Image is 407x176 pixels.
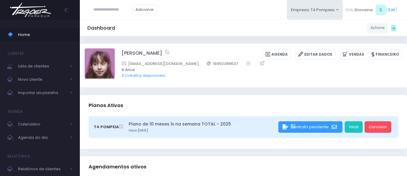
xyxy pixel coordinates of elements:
[365,121,391,133] a: Cancelar
[18,76,66,83] span: Novo cliente
[367,23,388,33] a: Actions
[122,60,199,67] a: [EMAIL_ADDRESS][DOMAIN_NAME]
[87,25,115,31] h5: Dashboard
[18,89,66,97] span: Importar da planilha
[388,7,396,13] a: Sair
[345,121,363,133] a: Vindi
[133,5,157,15] a: Adicionar
[94,124,119,130] span: T4 Pompeia
[354,7,373,13] span: Giovana
[129,128,277,133] small: Início [DATE]
[8,47,24,60] h4: Clientes
[8,150,30,162] h4: Relatórios
[343,3,399,17] div: [ ]
[8,106,23,118] h4: Agenda
[340,50,368,60] a: Vendas
[291,124,329,130] span: Contrato pendente
[85,48,115,79] img: Manuela Antonino
[122,67,394,73] span: 6 Anos
[89,97,123,114] h3: Planos Ativos
[18,62,66,70] span: Lista de clientes
[18,31,72,39] span: Home
[122,50,162,60] a: [PERSON_NAME]
[345,7,353,13] span: Olá,
[18,134,66,142] span: Agenda do dia
[207,60,239,67] a: 16992399537
[18,165,66,173] span: Relatórios de clientes
[368,50,402,60] a: Financeiro
[262,50,291,60] a: Agenda
[376,5,386,15] span: S
[295,50,336,60] a: Editar Dados
[129,121,277,127] a: Plano de 10 meses 1x na semana TOTAL - 2025
[122,73,165,78] a: 0 Créditos disponíveis
[18,120,66,128] span: Calendário
[89,158,146,175] h3: Agendamentos ativos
